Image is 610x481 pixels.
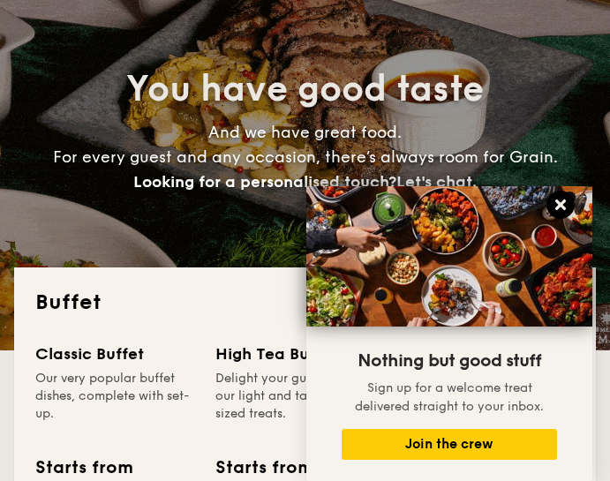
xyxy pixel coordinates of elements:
span: Sign up for a welcome treat delivered straight to your inbox. [355,380,544,414]
div: Starts from [215,455,288,481]
span: And we have great food. For every guest and any occasion, there’s always room for Grain. [53,123,558,192]
div: Classic Buffet [35,342,194,366]
span: You have good taste [126,68,484,110]
div: Our very popular buffet dishes, complete with set-up. [35,370,194,440]
button: Close [546,191,575,219]
h2: Buffet [35,289,575,317]
div: High Tea Buffet [215,342,374,366]
img: DSC07876-Edit02-Large.jpeg [306,186,592,327]
span: Looking for a personalised touch? [133,172,396,192]
span: Let's chat. [396,172,477,192]
div: Delight your guests with our light and tasty bite-sized treats. [215,370,374,440]
button: Join the crew [342,429,557,460]
div: Starts from [35,455,108,481]
span: Nothing but good stuff [358,350,541,372]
